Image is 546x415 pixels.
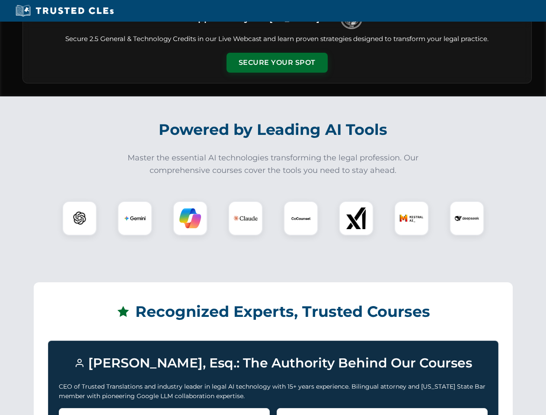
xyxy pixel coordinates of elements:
[399,206,424,230] img: Mistral AI Logo
[345,207,367,229] img: xAI Logo
[122,152,425,177] p: Master the essential AI technologies transforming the legal profession. Our comprehensive courses...
[179,207,201,229] img: Copilot Logo
[173,201,208,236] div: Copilot
[59,351,488,375] h3: [PERSON_NAME], Esq.: The Authority Behind Our Courses
[450,201,484,236] div: DeepSeek
[228,201,263,236] div: Claude
[233,206,258,230] img: Claude Logo
[455,206,479,230] img: DeepSeek Logo
[33,34,521,44] p: Secure 2.5 General & Technology Credits in our Live Webcast and learn proven strategies designed ...
[62,201,97,236] div: ChatGPT
[48,297,498,327] h2: Recognized Experts, Trusted Courses
[124,207,146,229] img: Gemini Logo
[227,53,328,73] button: Secure Your Spot
[284,201,318,236] div: CoCounsel
[13,4,116,17] img: Trusted CLEs
[34,115,513,145] h2: Powered by Leading AI Tools
[339,201,374,236] div: xAI
[59,382,488,401] p: CEO of Trusted Translations and industry leader in legal AI technology with 15+ years experience....
[394,201,429,236] div: Mistral AI
[67,206,92,231] img: ChatGPT Logo
[118,201,152,236] div: Gemini
[290,207,312,229] img: CoCounsel Logo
